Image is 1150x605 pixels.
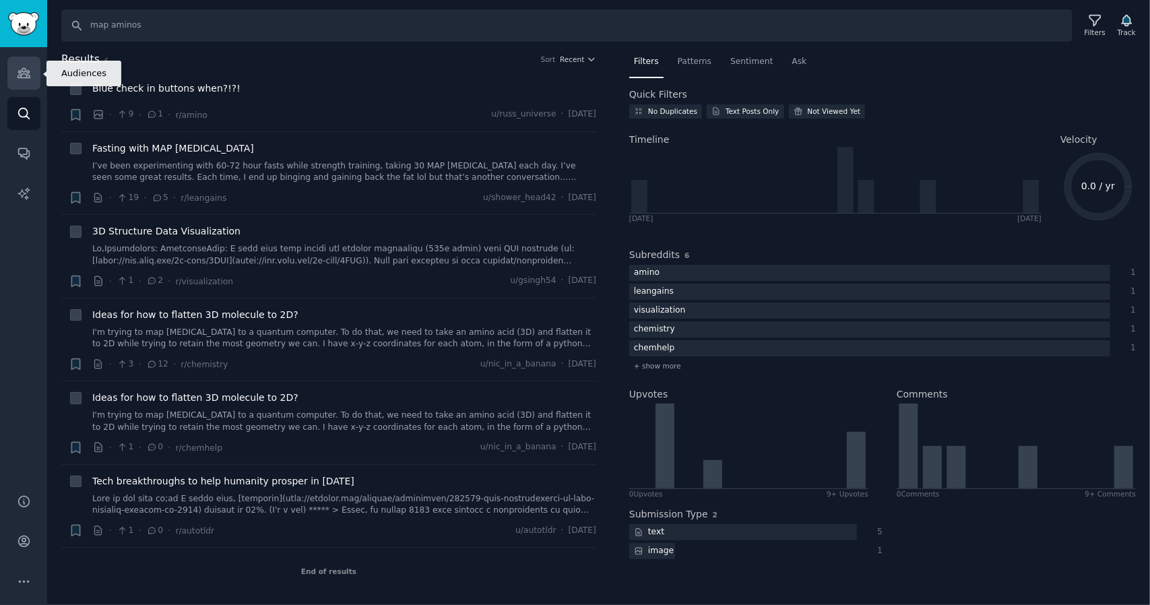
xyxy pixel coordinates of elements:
span: · [168,274,170,288]
span: 1 [117,275,133,287]
span: · [168,108,170,122]
span: [DATE] [569,525,596,537]
span: [DATE] [569,441,596,453]
span: · [143,191,146,205]
div: chemistry [629,321,680,338]
span: 19 [117,192,139,204]
text: 0.0 / yr [1081,181,1115,191]
span: 3 [117,358,133,371]
div: 1 [1124,267,1137,279]
div: leangains [629,284,678,300]
a: Ideas for how to flatten 3D molecule to 2D? [92,308,298,322]
span: · [138,274,141,288]
span: u/shower_head42 [483,192,556,204]
span: 1 [117,525,133,537]
h2: Quick Filters [629,88,687,102]
span: · [168,441,170,455]
div: 1 [1124,342,1137,354]
span: Velocity [1060,133,1097,147]
span: 6 [104,57,109,65]
span: · [109,357,112,371]
span: r/leangains [181,193,226,203]
a: Lo, ​ Ipsumdolors: Ametconse ​ Adip: E sedd eius temp incidi utl etdolor magnaaliqu (535e admin) ... [92,243,596,267]
span: · [109,523,112,538]
div: amino [629,265,664,282]
span: · [561,358,564,371]
span: Tech breakthroughs to help humanity prosper in [DATE] [92,474,354,488]
h2: Submission Type [629,507,708,521]
span: u/nic_in_a_banana [480,441,556,453]
span: [DATE] [569,358,596,371]
span: Ask [792,56,807,68]
div: [DATE] [1017,214,1042,223]
a: Blue check in buttons when?!?! [92,82,241,96]
div: chemhelp [629,340,679,357]
span: 2 [713,511,717,519]
div: Not Viewed Yet [808,106,861,116]
div: visualization [629,302,691,319]
div: 0 Comment s [897,489,940,499]
div: No Duplicates [648,106,697,116]
span: · [138,523,141,538]
span: u/russ_universe [491,108,556,121]
span: Timeline [629,133,670,147]
div: text [629,524,669,541]
div: 9+ Upvotes [827,489,868,499]
span: · [561,192,564,204]
h2: Comments [897,387,948,402]
span: · [561,441,564,453]
span: Filters [634,56,659,68]
span: 5 [152,192,168,204]
span: 0 [146,441,163,453]
div: 1 [1124,305,1137,317]
span: · [561,275,564,287]
span: 12 [146,358,168,371]
div: [DATE] [629,214,653,223]
span: · [109,274,112,288]
h2: Upvotes [629,387,668,402]
a: I’ve been experimenting with 60-72 hour fasts while strength training, taking 30 MAP [MEDICAL_DAT... [92,160,596,184]
div: 0 Upvote s [629,489,663,499]
input: Search Keyword [61,9,1073,42]
span: [DATE] [569,192,596,204]
a: 3D Structure Data Visualization [92,224,241,238]
div: Filters [1085,28,1106,37]
a: Fasting with MAP [MEDICAL_DATA] [92,141,254,156]
span: · [173,357,176,371]
div: 1 [1124,286,1137,298]
span: · [138,441,141,455]
span: 9 [117,108,133,121]
a: Ideas for how to flatten 3D molecule to 2D? [92,391,298,405]
span: [DATE] [569,275,596,287]
span: u/nic_in_a_banana [480,358,556,371]
span: · [561,108,564,121]
span: u/gsingh54 [510,275,556,287]
span: Results [61,51,100,68]
span: u/autotldr [515,525,556,537]
span: Sentiment [730,56,773,68]
span: · [109,191,112,205]
div: Track [1118,28,1136,37]
span: · [138,108,141,122]
div: image [629,543,678,560]
span: · [168,523,170,538]
div: 9+ Comments [1085,489,1136,499]
span: · [561,525,564,537]
span: 0 [146,525,163,537]
a: I'm trying to map [MEDICAL_DATA] to a quantum computer. To do that, we need to take an amino acid... [92,327,596,350]
span: r/chemistry [181,360,228,369]
span: r/visualization [175,277,233,286]
span: Recent [560,55,584,64]
span: Patterns [678,56,711,68]
span: · [138,357,141,371]
span: r/autotldr [175,526,214,536]
div: Sort [541,55,556,64]
button: Track [1113,11,1141,40]
div: Text Posts Only [726,106,779,116]
span: 1 [117,441,133,453]
div: 1 [1124,323,1137,336]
